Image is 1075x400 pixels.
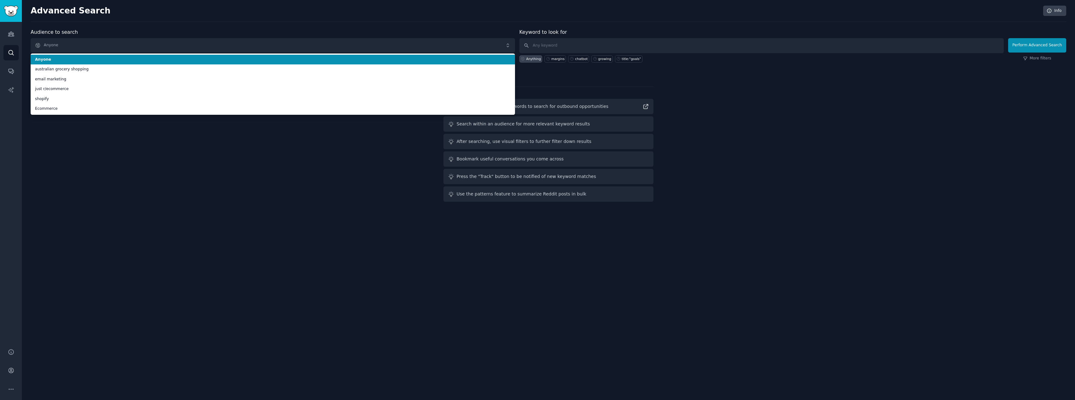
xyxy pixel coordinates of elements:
div: After searching, use visual filters to further filter down results [457,138,591,145]
span: shopify [35,96,511,102]
div: margins [551,57,565,61]
div: Bookmark useful conversations you come across [457,156,564,162]
div: Search within an audience for more relevant keyword results [457,121,590,127]
span: Anyone [35,57,511,63]
div: Read guide on helpful keywords to search for outbound opportunities [457,103,608,110]
div: Anything [526,57,541,61]
label: Audience to search [31,29,78,35]
div: growing [598,57,611,61]
span: australian grocery shopping [35,67,511,72]
h2: Advanced Search [31,6,1040,16]
img: GummySearch logo [4,6,18,17]
a: More filters [1023,56,1051,61]
span: just r/ecommerce [35,86,511,92]
button: Perform Advanced Search [1008,38,1066,53]
div: Press the "Track" button to be notified of new keyword matches [457,173,596,180]
span: email marketing [35,77,511,82]
a: Info [1043,6,1066,16]
ul: Anyone [31,53,515,115]
button: Anyone [31,38,515,53]
div: chatbot [575,57,587,61]
label: Keyword to look for [519,29,567,35]
span: Ecommerce [35,106,511,112]
input: Any keyword [519,38,1004,53]
div: Use the patterns feature to summarize Reddit posts in bulk [457,191,586,197]
div: title:"goals" [622,57,641,61]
